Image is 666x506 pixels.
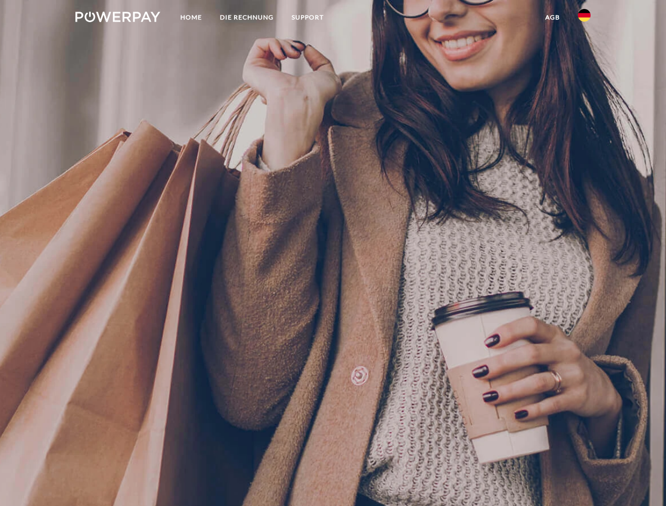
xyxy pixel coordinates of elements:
[171,8,211,27] a: Home
[75,12,160,22] img: logo-powerpay-white.svg
[211,8,283,27] a: DIE RECHNUNG
[578,9,591,22] img: de
[536,8,569,27] a: agb
[283,8,333,27] a: SUPPORT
